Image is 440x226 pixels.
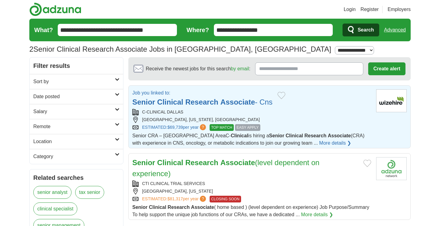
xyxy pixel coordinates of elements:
span: Receive the newest jobs for this search : [146,65,250,72]
strong: Research [304,133,326,138]
span: ( home based ) (level dependent on experience) Job Purpose/Summary To help support the unique job... [132,205,369,217]
p: Job you linked to: [132,89,273,97]
strong: Research [185,98,218,106]
span: ? [200,124,206,130]
h2: Remote [33,123,115,130]
div: [GEOGRAPHIC_DATA], [US_STATE] [132,188,371,195]
a: tax senior [75,186,104,199]
a: Senior Clinical Research Associate- Cns [132,98,273,106]
h2: Date posted [33,93,115,100]
h2: Related searches [33,173,119,182]
h2: Category [33,153,115,160]
a: Advanced [384,24,406,36]
h2: Sort by [33,78,115,85]
img: Company logo [376,157,407,180]
span: CLOSING SOON [210,196,241,202]
a: More details ❯ [319,139,351,147]
h2: Location [33,138,115,145]
h2: Filter results [30,57,123,74]
a: Senior Clinical Research Associate(level dependent on experience) [132,158,319,178]
img: Company logo [376,89,407,112]
strong: Clinical [157,98,183,106]
a: Login [344,6,356,13]
strong: Associate [220,98,255,106]
a: Remote [30,119,123,134]
button: Add to favorite jobs [277,92,285,99]
span: TOP MATCH [210,124,234,131]
button: Create alert [368,62,405,75]
span: EASY APPLY [235,124,260,131]
span: ? [200,196,206,202]
strong: Associate [220,158,255,167]
a: Location [30,134,123,149]
a: Sort by [30,74,123,89]
label: Where? [187,25,209,35]
strong: Clinical [286,133,303,138]
span: 2 [29,44,33,55]
span: Search [358,24,374,36]
strong: Senior [269,133,284,138]
strong: Senior [132,98,155,106]
h2: Salary [33,108,115,115]
a: More details ❯ [301,211,333,218]
strong: Associate [328,133,351,138]
label: What? [34,25,53,35]
strong: Research [185,158,218,167]
a: Date posted [30,89,123,104]
a: Salary [30,104,123,119]
div: C-CLINICAL DALLAS [132,109,371,115]
strong: Clinical [157,158,183,167]
img: Adzuna logo [29,2,81,16]
strong: Senior [132,205,148,210]
strong: Associate [191,205,214,210]
a: senior analyst [33,186,71,199]
a: by email [231,66,249,71]
a: ESTIMATED:$69,739per year? [142,124,207,131]
h1: Senior Clinical Research Associate Jobs in [GEOGRAPHIC_DATA], [GEOGRAPHIC_DATA] [29,45,331,53]
div: CTI CLINICAL TRIAL SERVICES [132,180,371,187]
button: Add to favorite jobs [363,160,371,167]
strong: Clinical [231,133,248,138]
strong: Research [168,205,190,210]
span: $69,739 [167,125,183,130]
a: Employers [387,6,411,13]
a: Register [361,6,379,13]
button: Search [343,24,379,36]
span: Senior CRA – [GEOGRAPHIC_DATA] AreaC- is hiring a (CRA) with experience in CNS, oncology, or meta... [132,133,365,146]
a: clinical specialist [33,202,77,215]
span: $81,317 [167,196,183,201]
a: ESTIMATED:$81,317per year? [142,196,207,202]
strong: Senior [132,158,155,167]
strong: Clinical [149,205,166,210]
a: Category [30,149,123,164]
div: [GEOGRAPHIC_DATA], [US_STATE], [GEOGRAPHIC_DATA] [132,117,371,123]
